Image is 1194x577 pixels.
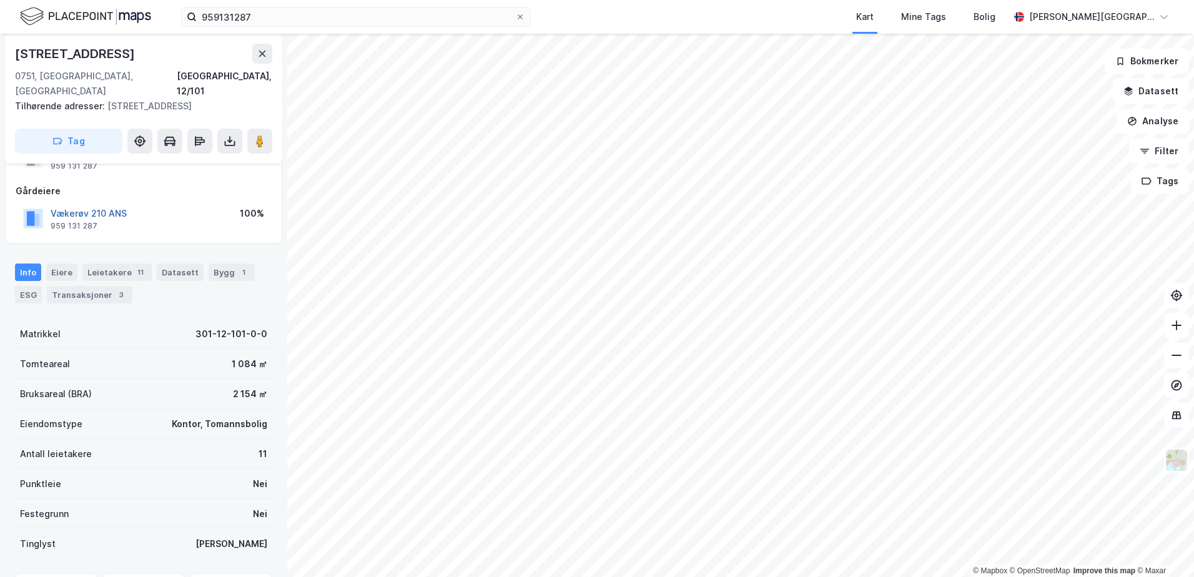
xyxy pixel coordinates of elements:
[20,476,61,491] div: Punktleie
[1073,566,1135,575] a: Improve this map
[82,264,152,281] div: Leietakere
[1132,517,1194,577] div: Kontrollprogram for chat
[195,327,267,342] div: 301-12-101-0-0
[177,69,272,99] div: [GEOGRAPHIC_DATA], 12/101
[195,536,267,551] div: [PERSON_NAME]
[15,44,137,64] div: [STREET_ADDRESS]
[20,6,151,27] img: logo.f888ab2527a4732fd821a326f86c7f29.svg
[856,9,874,24] div: Kart
[20,536,56,551] div: Tinglyst
[253,506,267,521] div: Nei
[973,566,1007,575] a: Mapbox
[233,387,267,402] div: 2 154 ㎡
[134,266,147,279] div: 11
[51,221,97,231] div: 959 131 287
[232,357,267,372] div: 1 084 ㎡
[172,417,267,432] div: Kontor, Tomannsbolig
[259,446,267,461] div: 11
[15,264,41,281] div: Info
[46,264,77,281] div: Eiere
[1010,566,1070,575] a: OpenStreetMap
[20,387,92,402] div: Bruksareal (BRA)
[901,9,946,24] div: Mine Tags
[20,417,82,432] div: Eiendomstype
[20,327,61,342] div: Matrikkel
[1132,517,1194,577] iframe: Chat Widget
[253,476,267,491] div: Nei
[15,286,42,303] div: ESG
[15,129,122,154] button: Tag
[20,506,69,521] div: Festegrunn
[16,184,272,199] div: Gårdeiere
[237,266,250,279] div: 1
[20,357,70,372] div: Tomteareal
[1131,169,1189,194] button: Tags
[115,288,127,301] div: 3
[1117,109,1189,134] button: Analyse
[974,9,995,24] div: Bolig
[157,264,204,281] div: Datasett
[240,206,264,221] div: 100%
[1105,49,1189,74] button: Bokmerker
[15,101,107,111] span: Tilhørende adresser:
[15,69,177,99] div: 0751, [GEOGRAPHIC_DATA], [GEOGRAPHIC_DATA]
[47,286,132,303] div: Transaksjoner
[15,99,262,114] div: [STREET_ADDRESS]
[51,161,97,171] div: 959 131 287
[20,446,92,461] div: Antall leietakere
[1029,9,1154,24] div: [PERSON_NAME][GEOGRAPHIC_DATA]
[1129,139,1189,164] button: Filter
[209,264,255,281] div: Bygg
[1113,79,1189,104] button: Datasett
[197,7,515,26] input: Søk på adresse, matrikkel, gårdeiere, leietakere eller personer
[1165,448,1188,472] img: Z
